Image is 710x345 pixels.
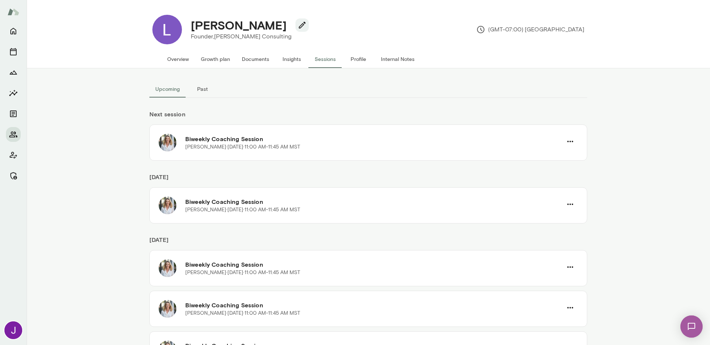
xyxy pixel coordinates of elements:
p: (GMT-07:00) [GEOGRAPHIC_DATA] [476,25,584,34]
button: Home [6,24,21,38]
button: Past [186,80,219,98]
button: Documents [6,106,21,121]
p: [PERSON_NAME] · [DATE] · 11:00 AM-11:45 AM MST [185,269,300,276]
button: Growth Plan [6,65,21,80]
button: Sessions [6,44,21,59]
h6: Biweekly Coaching Session [185,197,562,206]
img: Lauren Condoluci [152,15,182,44]
h4: [PERSON_NAME] [191,18,287,32]
h6: [DATE] [149,172,587,187]
p: [PERSON_NAME] · [DATE] · 11:00 AM-11:45 AM MST [185,310,300,317]
h6: Biweekly Coaching Session [185,134,562,143]
button: Insights [6,86,21,100]
p: Founder, [PERSON_NAME] Consulting [191,32,303,41]
img: Mento [7,5,19,19]
button: Manage [6,168,21,183]
button: Sessions [308,50,342,68]
p: [PERSON_NAME] · [DATE] · 11:00 AM-11:45 AM MST [185,206,300,214]
button: Profile [342,50,375,68]
button: Internal Notes [375,50,420,68]
button: Documents [236,50,275,68]
h6: Biweekly Coaching Session [185,301,562,310]
h6: Next session [149,110,587,124]
button: Client app [6,148,21,163]
button: Upcoming [149,80,186,98]
button: Overview [161,50,195,68]
button: Insights [275,50,308,68]
p: [PERSON_NAME] · [DATE] · 11:00 AM-11:45 AM MST [185,143,300,151]
img: Jocelyn Grodin [4,321,22,339]
button: Members [6,127,21,142]
div: basic tabs example [149,80,587,98]
h6: Biweekly Coaching Session [185,260,562,269]
button: Growth plan [195,50,236,68]
h6: [DATE] [149,235,587,250]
